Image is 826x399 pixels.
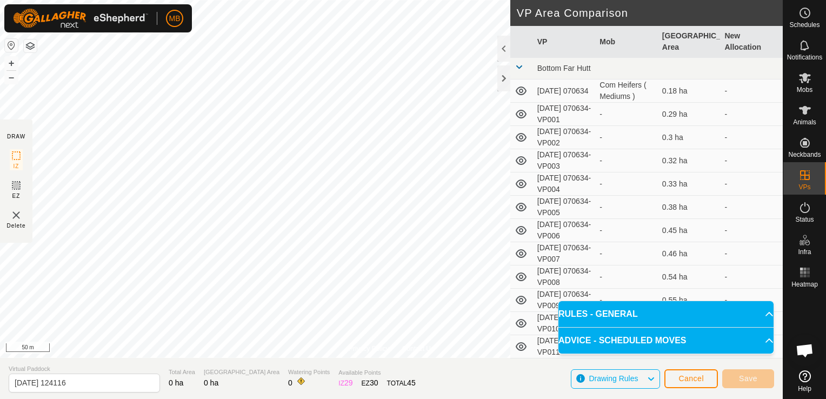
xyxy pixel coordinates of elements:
[599,248,654,260] div: -
[558,328,774,354] p-accordion-header: ADVICE - SCHEDULED MOVES
[787,54,822,61] span: Notifications
[533,196,596,219] td: [DATE] 070634-VP005
[288,378,292,387] span: 0
[533,289,596,312] td: [DATE] 070634-VP009
[533,219,596,242] td: [DATE] 070634-VP006
[537,64,591,72] span: Bottom Far Hutt
[533,172,596,196] td: [DATE] 070634-VP004
[407,378,416,387] span: 45
[288,368,330,377] span: Watering Points
[599,79,654,102] div: Com Heifers ( Mediums )
[599,202,654,213] div: -
[658,149,721,172] td: 0.32 ha
[589,374,638,383] span: Drawing Rules
[558,334,686,347] span: ADVICE - SCHEDULED MOVES
[720,79,783,103] td: -
[5,71,18,84] button: –
[5,57,18,70] button: +
[599,295,654,306] div: -
[720,126,783,149] td: -
[599,109,654,120] div: -
[7,222,26,230] span: Delete
[720,242,783,265] td: -
[599,271,654,283] div: -
[678,374,704,383] span: Cancel
[533,335,596,358] td: [DATE] 070634-VP011
[658,172,721,196] td: 0.33 ha
[10,209,23,222] img: VP
[517,6,783,19] h2: VP Area Comparison
[720,196,783,219] td: -
[658,196,721,219] td: 0.38 ha
[533,103,596,126] td: [DATE] 070634-VP001
[558,308,638,321] span: RULES - GENERAL
[169,368,195,377] span: Total Area
[797,87,812,93] span: Mobs
[533,242,596,265] td: [DATE] 070634-VP007
[720,358,783,382] td: -
[338,368,415,377] span: Available Points
[533,265,596,289] td: [DATE] 070634-VP008
[533,126,596,149] td: [DATE] 070634-VP002
[720,219,783,242] td: -
[788,151,821,158] span: Neckbands
[599,225,654,236] div: -
[599,155,654,167] div: -
[362,377,378,389] div: EZ
[7,132,25,141] div: DRAW
[204,368,279,377] span: [GEOGRAPHIC_DATA] Area
[722,369,774,388] button: Save
[387,377,416,389] div: TOTAL
[795,216,814,223] span: Status
[798,385,811,392] span: Help
[5,39,18,52] button: Reset Map
[13,9,148,28] img: Gallagher Logo
[664,369,718,388] button: Cancel
[349,344,389,354] a: Privacy Policy
[720,172,783,196] td: -
[533,149,596,172] td: [DATE] 070634-VP003
[14,162,19,170] span: IZ
[658,242,721,265] td: 0.46 ha
[658,358,721,382] td: 0.44 ha
[558,301,774,327] p-accordion-header: RULES - GENERAL
[24,39,37,52] button: Map Layers
[720,265,783,289] td: -
[793,119,816,125] span: Animals
[798,249,811,255] span: Infra
[344,378,353,387] span: 29
[789,334,821,367] a: Open chat
[658,289,721,312] td: 0.55 ha
[204,378,218,387] span: 0 ha
[169,13,181,24] span: MB
[791,281,818,288] span: Heatmap
[599,132,654,143] div: -
[599,178,654,190] div: -
[9,364,160,374] span: Virtual Paddock
[789,22,820,28] span: Schedules
[798,184,810,190] span: VPs
[658,219,721,242] td: 0.45 ha
[739,374,757,383] span: Save
[533,358,596,382] td: [DATE] 070634-VP012
[720,289,783,312] td: -
[370,378,378,387] span: 30
[720,103,783,126] td: -
[169,378,183,387] span: 0 ha
[783,366,826,396] a: Help
[12,192,21,200] span: EZ
[658,265,721,289] td: 0.54 ha
[533,312,596,335] td: [DATE] 070634-VP010
[338,377,352,389] div: IZ
[720,149,783,172] td: -
[658,103,721,126] td: 0.29 ha
[402,344,434,354] a: Contact Us
[658,79,721,103] td: 0.18 ha
[658,26,721,58] th: [GEOGRAPHIC_DATA] Area
[533,26,596,58] th: VP
[720,26,783,58] th: New Allocation
[533,79,596,103] td: [DATE] 070634
[658,126,721,149] td: 0.3 ha
[595,26,658,58] th: Mob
